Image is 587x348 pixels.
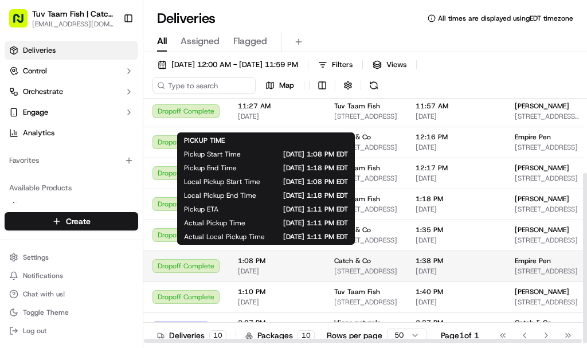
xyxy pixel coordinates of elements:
[238,256,316,265] span: 1:08 PM
[334,163,380,173] span: Tuv Taam Fish
[245,330,315,341] div: Packages
[5,249,138,265] button: Settings
[23,308,69,317] span: Toggle Theme
[233,34,267,48] span: Flagged
[416,205,496,214] span: [DATE]
[416,236,496,245] span: [DATE]
[416,101,496,111] span: 11:57 AM
[171,60,298,70] span: [DATE] 12:00 AM - [DATE] 11:59 PM
[23,45,56,56] span: Deliveries
[416,163,496,173] span: 12:17 PM
[5,179,138,197] div: Available Products
[11,46,209,64] p: Welcome 👋
[416,318,496,327] span: 2:37 PM
[367,57,412,73] button: Views
[515,112,580,121] span: [STREET_ADDRESS][PERSON_NAME]
[334,174,397,183] span: [STREET_ADDRESS]
[5,5,119,32] button: Tuv Taam Fish | Catch & Co.[EMAIL_ADDRESS][DOMAIN_NAME]
[416,267,496,276] span: [DATE]
[209,330,226,341] div: 10
[327,330,382,341] p: Rows per page
[5,62,138,80] button: Control
[184,218,245,228] span: Actual Pickup Time
[30,74,206,86] input: Got a question? Start typing here...
[23,253,49,262] span: Settings
[334,287,380,296] span: Tuv Taam Fish
[114,194,139,203] span: Pylon
[5,212,138,230] button: Create
[255,163,348,173] span: [DATE] 1:18 PM EDT
[260,77,299,93] button: Map
[332,60,353,70] span: Filters
[334,112,397,121] span: [STREET_ADDRESS]
[259,150,348,159] span: [DATE] 1:08 PM EDT
[32,19,114,29] span: [EMAIL_ADDRESS][DOMAIN_NAME]
[5,124,138,142] a: Analytics
[195,113,209,127] button: Start new chat
[313,57,358,73] button: Filters
[515,256,551,265] span: Empire Pen
[5,268,138,284] button: Notifications
[334,101,380,111] span: Tuv Taam Fish
[184,177,260,186] span: Local Pickup Start Time
[11,167,21,177] div: 📗
[515,318,551,327] span: Catch & Co
[366,77,382,93] button: Refresh
[279,80,294,91] span: Map
[515,163,569,173] span: [PERSON_NAME]
[9,201,134,212] a: Nash AI
[515,205,580,214] span: [STREET_ADDRESS]
[5,83,138,101] button: Orchestrate
[334,256,371,265] span: Catch & Co
[334,318,381,327] span: kliens naturals
[108,166,184,178] span: API Documentation
[441,330,479,341] div: Page 1 of 1
[283,232,348,241] span: [DATE] 1:11 PM EDT
[515,174,580,183] span: [STREET_ADDRESS]
[515,101,569,111] span: [PERSON_NAME]
[5,151,138,170] div: Favorites
[184,163,237,173] span: Pickup End Time
[5,286,138,302] button: Chat with us!
[334,267,397,276] span: [STREET_ADDRESS]
[515,225,569,234] span: [PERSON_NAME]
[184,150,241,159] span: Pickup Start Time
[23,87,63,97] span: Orchestrate
[157,34,167,48] span: All
[5,304,138,320] button: Toggle Theme
[386,60,406,70] span: Views
[184,191,256,200] span: Local Pickup End Time
[11,11,34,34] img: Nash
[92,162,189,182] a: 💻API Documentation
[81,194,139,203] a: Powered byPylon
[416,287,496,296] span: 1:40 PM
[152,57,303,73] button: [DATE] 12:00 AM - [DATE] 11:59 PM
[298,330,315,341] div: 10
[334,143,397,152] span: [STREET_ADDRESS]
[238,101,316,111] span: 11:27 AM
[184,136,225,145] span: PICKUP TIME
[416,174,496,183] span: [DATE]
[515,194,569,204] span: [PERSON_NAME]
[152,77,256,93] input: Type to search
[5,103,138,122] button: Engage
[279,177,348,186] span: [DATE] 1:08 PM EDT
[184,205,218,214] span: Pickup ETA
[23,201,49,212] span: Nash AI
[23,66,47,76] span: Control
[515,267,580,276] span: [STREET_ADDRESS]
[157,9,216,28] h1: Deliveries
[515,287,569,296] span: [PERSON_NAME]
[157,330,226,341] div: Deliveries
[66,216,91,227] span: Create
[515,132,551,142] span: Empire Pen
[23,326,46,335] span: Log out
[32,8,114,19] button: Tuv Taam Fish | Catch & Co.
[23,107,48,118] span: Engage
[39,110,188,121] div: Start new chat
[416,194,496,204] span: 1:18 PM
[515,298,580,307] span: [STREET_ADDRESS]
[416,132,496,142] span: 12:16 PM
[237,205,348,214] span: [DATE] 1:11 PM EDT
